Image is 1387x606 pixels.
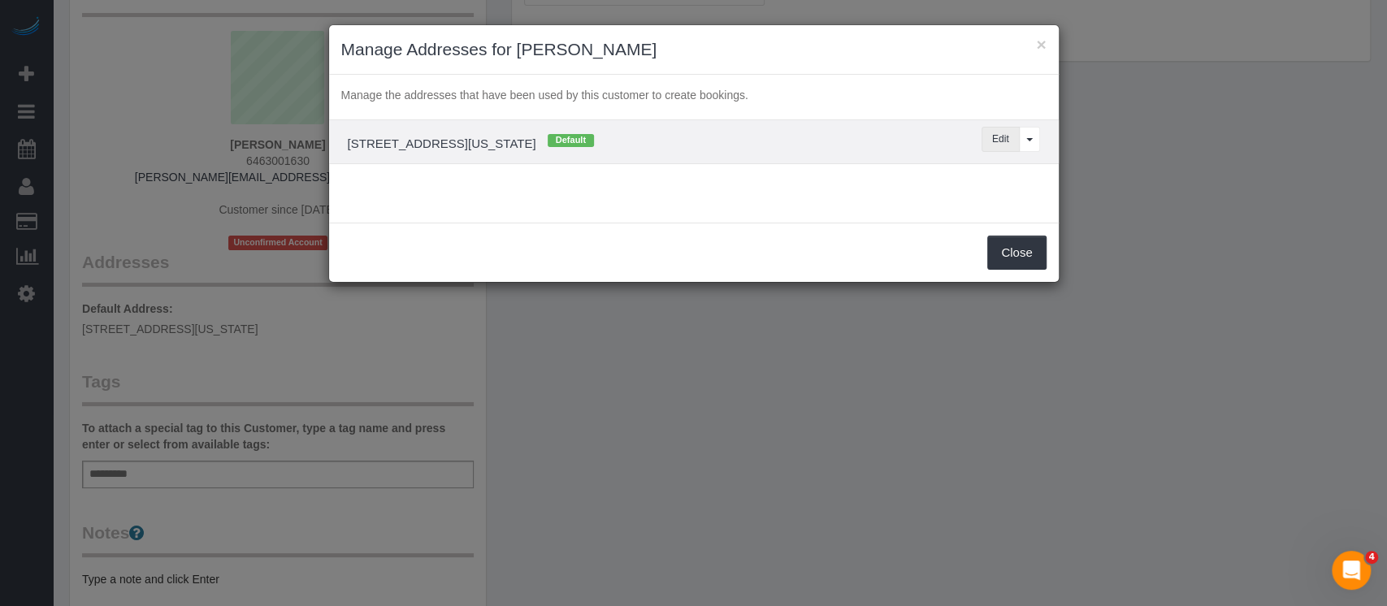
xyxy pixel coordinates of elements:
h3: Manage Addresses for [PERSON_NAME] [341,37,1047,62]
h4: [STREET_ADDRESS][US_STATE] [336,134,873,150]
sui-modal: Manage Addresses for Mariko de Couto [329,25,1059,282]
iframe: Intercom live chat [1332,551,1371,590]
span: Default [548,134,594,147]
button: Edit [982,127,1020,152]
span: 4 [1365,551,1378,564]
button: × [1036,36,1046,53]
p: Manage the addresses that have been used by this customer to create bookings. [341,87,1047,103]
button: Close [987,236,1046,270]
